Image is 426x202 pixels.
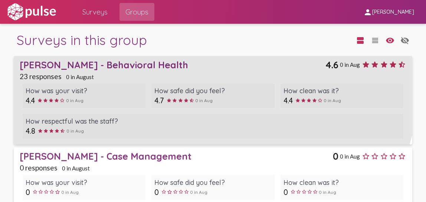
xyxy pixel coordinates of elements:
[284,87,400,95] div: How clean was it?
[319,189,336,195] span: 0 in Aug
[20,72,62,81] span: 23 responses
[154,96,164,105] span: 4.7
[340,61,360,68] span: 0 in Aug
[363,8,372,17] mat-icon: person
[125,5,148,19] span: Groups
[17,32,147,48] span: Surveys in this group
[66,74,94,80] span: 0 in August
[353,33,368,48] button: language
[195,98,213,103] span: 0 in Aug
[324,98,341,103] span: 0 in Aug
[26,117,400,126] div: How respectful was the staff?
[66,128,84,134] span: 0 in Aug
[154,87,271,95] div: How safe did you feel?
[20,59,325,71] div: [PERSON_NAME] - Behavioral Health
[26,188,30,197] span: 0
[383,33,397,48] button: language
[26,87,142,95] div: How was your visit?
[368,33,383,48] button: language
[372,9,414,16] span: [PERSON_NAME]
[284,188,288,197] span: 0
[66,98,83,103] span: 0 in Aug
[357,5,420,19] button: [PERSON_NAME]
[400,36,409,45] mat-icon: language
[76,3,114,21] a: Surveys
[154,178,271,187] div: How safe did you feel?
[6,3,57,21] img: white-logo.svg
[340,153,360,160] span: 0 in Aug
[20,163,58,172] span: 0 responses
[325,59,338,71] span: 4.6
[26,126,35,136] span: 4.8
[397,33,412,48] button: language
[14,56,413,144] a: [PERSON_NAME] - Behavioral Health4.60 in Aug23 responses0 in AugustHow was your visit?4.40 in Aug...
[82,5,108,19] span: Surveys
[61,189,79,195] span: 0 in Aug
[333,150,338,162] span: 0
[119,3,154,21] a: Groups
[371,36,380,45] mat-icon: language
[62,165,90,172] span: 0 in August
[386,36,394,45] mat-icon: language
[284,178,400,187] div: How clean was it?
[26,178,142,187] div: How was your visit?
[26,96,35,105] span: 4.4
[356,36,365,45] mat-icon: language
[20,150,333,162] div: [PERSON_NAME] - Case Management
[284,96,293,105] span: 4.4
[190,189,207,195] span: 0 in Aug
[154,188,159,197] span: 0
